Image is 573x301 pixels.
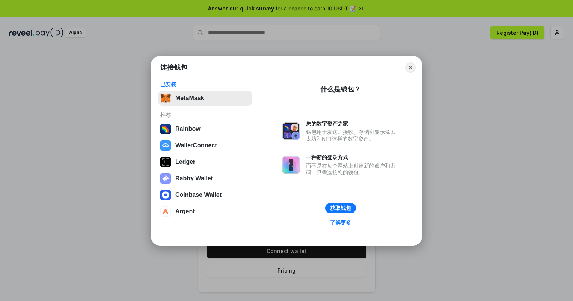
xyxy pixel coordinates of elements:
div: Rabby Wallet [175,175,213,182]
h1: 连接钱包 [160,63,187,72]
button: Argent [158,204,252,219]
button: Coinbase Wallet [158,187,252,202]
img: svg+xml,%3Csvg%20xmlns%3D%22http%3A%2F%2Fwww.w3.org%2F2000%2Fsvg%22%20fill%3D%22none%22%20viewBox... [282,122,300,140]
img: svg+xml,%3Csvg%20width%3D%2228%22%20height%3D%2228%22%20viewBox%3D%220%200%2028%2028%22%20fill%3D... [160,206,171,217]
img: svg+xml,%3Csvg%20width%3D%22120%22%20height%3D%22120%22%20viewBox%3D%220%200%20120%20120%22%20fil... [160,124,171,134]
div: Coinbase Wallet [175,192,222,198]
div: 而不是在每个网站上创建新的账户和密码，只需连接您的钱包。 [306,162,399,176]
div: MetaMask [175,95,204,102]
img: svg+xml,%3Csvg%20fill%3D%22none%22%20height%3D%2233%22%20viewBox%3D%220%200%2035%2033%22%20width%... [160,93,171,103]
button: 获取钱包 [325,203,356,213]
div: 获取钱包 [330,205,351,211]
div: 您的数字资产之家 [306,120,399,127]
div: 钱包用于发送、接收、存储和显示像以太坊和NFT这样的数字资产。 [306,129,399,142]
div: Ledger [175,159,195,165]
a: 了解更多 [326,218,356,228]
div: 什么是钱包？ [320,85,361,94]
button: WalletConnect [158,138,252,153]
button: MetaMask [158,91,252,106]
div: Rainbow [175,126,201,132]
div: WalletConnect [175,142,217,149]
div: 了解更多 [330,219,351,226]
img: svg+xml,%3Csvg%20width%3D%2228%22%20height%3D%2228%22%20viewBox%3D%220%200%2028%2028%22%20fill%3D... [160,190,171,200]
div: Argent [175,208,195,215]
img: svg+xml,%3Csvg%20width%3D%2228%22%20height%3D%2228%22%20viewBox%3D%220%200%2028%2028%22%20fill%3D... [160,140,171,151]
img: svg+xml,%3Csvg%20xmlns%3D%22http%3A%2F%2Fwww.w3.org%2F2000%2Fsvg%22%20fill%3D%22none%22%20viewBox... [282,156,300,174]
button: Rabby Wallet [158,171,252,186]
button: Rainbow [158,121,252,136]
button: Close [405,62,416,73]
button: Ledger [158,154,252,169]
img: svg+xml,%3Csvg%20xmlns%3D%22http%3A%2F%2Fwww.w3.org%2F2000%2Fsvg%22%20width%3D%2228%22%20height%3... [160,157,171,167]
div: 已安装 [160,81,250,88]
div: 一种新的登录方式 [306,154,399,161]
div: 推荐 [160,112,250,118]
img: svg+xml,%3Csvg%20xmlns%3D%22http%3A%2F%2Fwww.w3.org%2F2000%2Fsvg%22%20fill%3D%22none%22%20viewBox... [160,173,171,184]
